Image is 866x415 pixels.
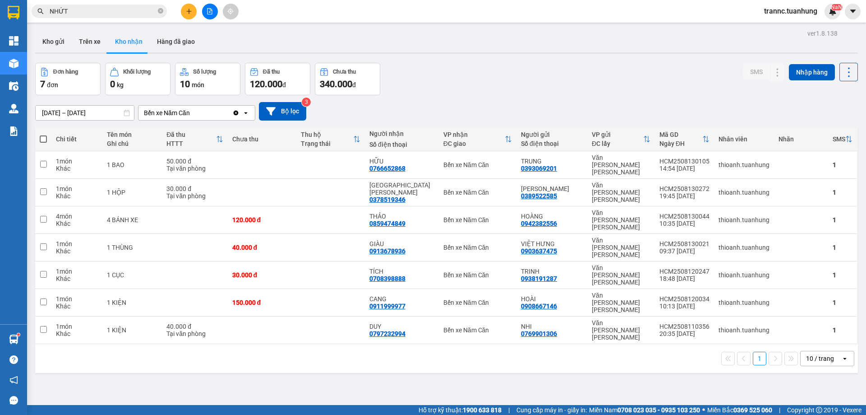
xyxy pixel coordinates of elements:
[56,185,98,192] div: 1 món
[521,247,557,255] div: 0903637475
[443,299,512,306] div: Bến xe Năm Căn
[56,275,98,282] div: Khác
[223,4,239,19] button: aim
[659,185,709,192] div: HCM2508130272
[250,79,282,89] span: 120.000
[779,405,780,415] span: |
[107,299,157,306] div: 1 KIỆN
[232,135,292,143] div: Chưa thu
[659,247,709,255] div: 09:37 [DATE]
[72,31,108,52] button: Trên xe
[845,4,861,19] button: caret-down
[166,165,223,172] div: Tại văn phòng
[369,196,405,203] div: 0378519346
[352,81,356,89] span: đ
[659,131,702,138] div: Mã GD
[369,130,434,137] div: Người nhận
[443,161,512,168] div: Bến xe Năm Căn
[733,406,772,414] strong: 0369 525 060
[369,220,405,227] div: 0859474849
[816,407,822,413] span: copyright
[37,8,44,14] span: search
[719,244,769,251] div: thioanh.tuanhung
[659,213,709,220] div: HCM2508130044
[659,158,709,165] div: HCM2508130105
[659,192,709,200] div: 19:45 [DATE]
[192,81,204,89] span: món
[521,323,583,330] div: NHI
[592,182,650,203] div: Văn [PERSON_NAME] [PERSON_NAME]
[56,192,98,200] div: Khác
[56,220,98,227] div: Khác
[56,158,98,165] div: 1 món
[443,271,512,279] div: Bến xe Năm Căn
[180,79,190,89] span: 10
[443,140,505,147] div: ĐC giao
[521,275,557,282] div: 0938191287
[40,79,45,89] span: 7
[659,323,709,330] div: HCM2508110356
[158,8,163,14] span: close-circle
[521,268,583,275] div: TRINH
[589,405,700,415] span: Miền Nam
[592,140,643,147] div: ĐC lấy
[56,268,98,275] div: 1 món
[263,69,280,75] div: Đã thu
[108,31,150,52] button: Kho nhận
[443,189,512,196] div: Bến xe Năm Căn
[110,79,115,89] span: 0
[521,165,557,172] div: 0393069201
[369,275,405,282] div: 0708398888
[833,135,845,143] div: SMS
[56,240,98,247] div: 1 món
[107,271,157,279] div: 1 CỤC
[617,406,700,414] strong: 0708 023 035 - 0935 103 250
[232,216,292,224] div: 120.000 đ
[207,8,213,14] span: file-add
[107,131,157,138] div: Tên món
[719,135,769,143] div: Nhân viên
[592,237,650,258] div: Văn [PERSON_NAME] [PERSON_NAME]
[47,81,58,89] span: đơn
[829,7,837,15] img: icon-new-feature
[719,161,769,168] div: thioanh.tuanhung
[315,63,380,95] button: Chưa thu340.000đ
[521,295,583,303] div: HOÀI
[369,330,405,337] div: 0797232994
[56,303,98,310] div: Khác
[833,326,852,334] div: 1
[107,216,157,224] div: 4 BÁNH XE
[443,326,512,334] div: Bến xe Năm Căn
[521,192,557,200] div: 0389522585
[232,299,292,306] div: 150.000 đ
[849,7,857,15] span: caret-down
[659,303,709,310] div: 10:13 [DATE]
[789,64,835,80] button: Nhập hàng
[592,154,650,176] div: Văn [PERSON_NAME] [PERSON_NAME]
[227,8,234,14] span: aim
[107,244,157,251] div: 1 THÙNG
[9,126,18,136] img: solution-icon
[17,333,20,336] sup: 1
[833,161,852,168] div: 1
[9,396,18,405] span: message
[50,6,156,16] input: Tìm tên, số ĐT hoặc mã đơn
[107,161,157,168] div: 1 BAO
[659,268,709,275] div: HCM2508120247
[369,158,434,165] div: HỮU
[757,5,825,17] span: trannc.tuanhung
[232,271,292,279] div: 30.000 đ
[150,31,202,52] button: Hàng đã giao
[193,69,216,75] div: Số lượng
[369,247,405,255] div: 0913678936
[833,299,852,306] div: 1
[659,140,702,147] div: Ngày ĐH
[8,6,19,19] img: logo-vxr
[53,69,78,75] div: Đơn hàng
[778,135,824,143] div: Nhãn
[107,326,157,334] div: 1 KIỆN
[592,292,650,313] div: Văn [PERSON_NAME] [PERSON_NAME]
[719,216,769,224] div: thioanh.tuanhung
[521,131,583,138] div: Người gửi
[521,213,583,220] div: HOÀNG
